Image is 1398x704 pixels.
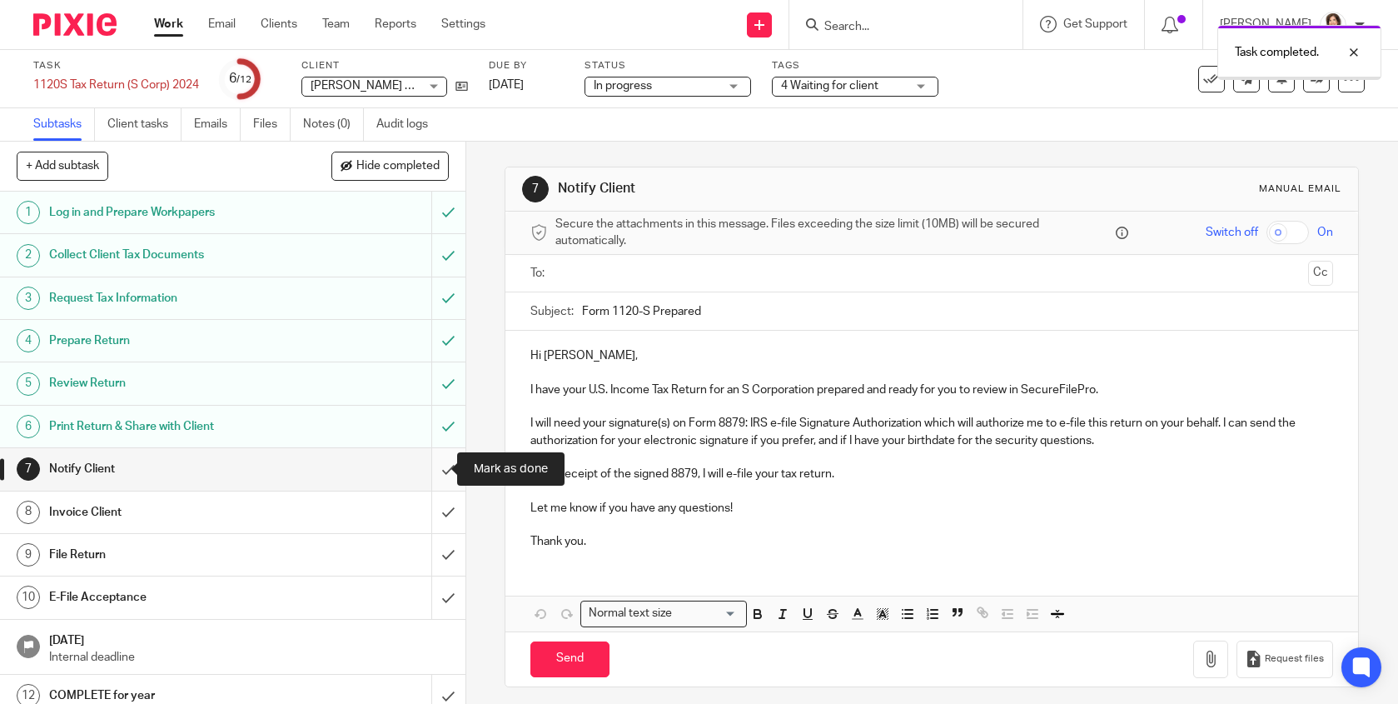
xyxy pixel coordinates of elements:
[376,108,440,141] a: Audit logs
[17,152,108,180] button: + Add subtask
[33,59,199,72] label: Task
[585,605,675,622] span: Normal text size
[17,244,40,267] div: 2
[49,542,293,567] h1: File Return
[1259,182,1341,196] div: Manual email
[17,543,40,567] div: 9
[17,457,40,481] div: 7
[530,303,574,320] label: Subject:
[301,59,468,72] label: Client
[1320,12,1346,38] img: BW%20Website%203%20-%20square.jpg
[49,500,293,525] h1: Invoice Client
[49,242,293,267] h1: Collect Client Tax Documents
[322,16,350,32] a: Team
[303,108,364,141] a: Notes (0)
[555,216,1112,250] span: Secure the attachments in this message. Files exceeding the size limit (10MB) will be secured aut...
[17,415,40,438] div: 6
[33,108,95,141] a: Subtasks
[356,160,440,173] span: Hide completed
[594,80,652,92] span: In progress
[17,329,40,352] div: 4
[17,372,40,396] div: 5
[441,16,485,32] a: Settings
[530,347,1333,364] p: Hi [PERSON_NAME],
[530,265,549,282] label: To:
[530,415,1333,449] p: I will need your signature(s) on Form 8879: IRS e-file Signature Authorization which will authori...
[261,16,297,32] a: Clients
[49,649,449,666] p: Internal deadline
[33,13,117,36] img: Pixie
[1235,44,1319,61] p: Task completed.
[49,585,293,610] h1: E-File Acceptance
[489,79,524,91] span: [DATE]
[580,601,747,627] div: Search for option
[530,642,609,677] input: Send
[331,152,449,180] button: Hide completed
[522,176,549,202] div: 7
[49,371,293,396] h1: Review Return
[229,69,251,88] div: 6
[530,533,1333,550] p: Thank you.
[1206,224,1258,241] span: Switch off
[17,501,40,524] div: 8
[49,328,293,353] h1: Prepare Return
[208,16,236,32] a: Email
[375,16,416,32] a: Reports
[1236,641,1333,678] button: Request files
[17,201,40,224] div: 1
[17,287,40,310] div: 3
[530,500,1333,517] p: Let me know if you have any questions!
[49,200,293,225] h1: Log in and Prepare Workpapers
[558,180,968,197] h1: Notify Client
[253,108,291,141] a: Files
[107,108,182,141] a: Client tasks
[530,466,1333,482] p: Upon receipt of the signed 8879, I will e-file your tax return.
[194,108,241,141] a: Emails
[311,80,461,92] span: [PERSON_NAME] DVM PLLC
[17,586,40,609] div: 10
[49,628,449,649] h1: [DATE]
[33,77,199,93] div: 1120S Tax Return (S Corp) 2024
[781,80,878,92] span: 4 Waiting for client
[49,457,293,482] h1: Notify Client
[49,414,293,439] h1: Print Return & Share with Client
[585,59,751,72] label: Status
[1317,224,1333,241] span: On
[1265,652,1324,666] span: Request files
[49,286,293,311] h1: Request Tax Information
[236,75,251,84] small: /12
[530,382,1333,398] p: I have your U.S. Income Tax Return for an S Corporation prepared and ready for you to review in S...
[1308,261,1333,286] button: Cc
[677,605,737,622] input: Search for option
[489,59,564,72] label: Due by
[154,16,183,32] a: Work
